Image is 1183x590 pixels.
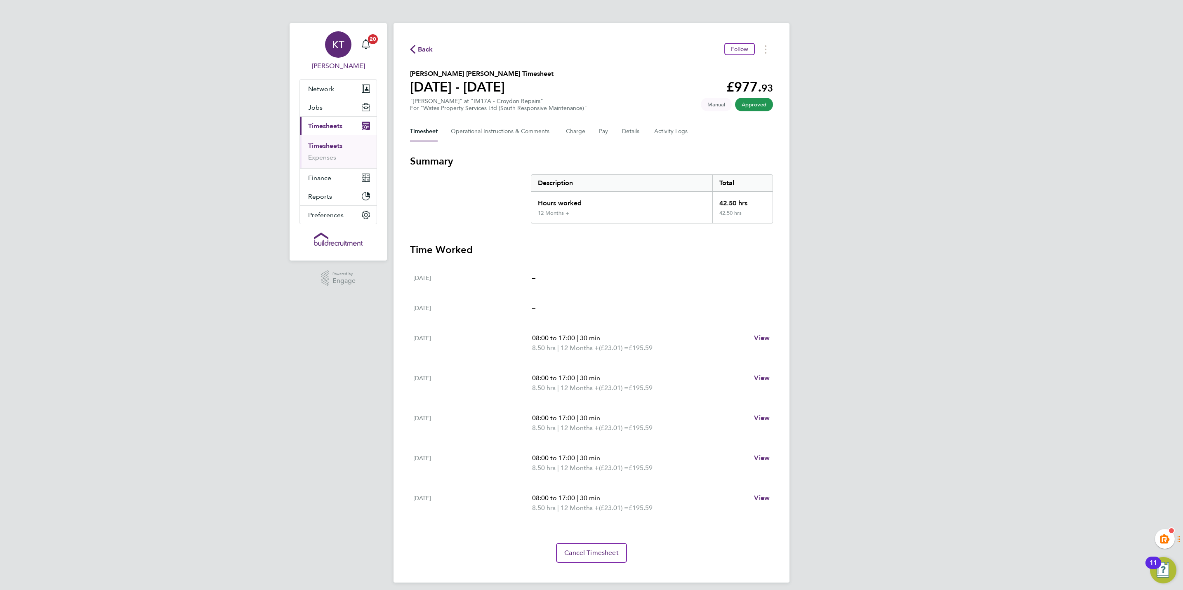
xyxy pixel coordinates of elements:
[332,270,356,277] span: Powered by
[308,174,331,182] span: Finance
[532,464,556,472] span: 8.50 hrs
[413,413,532,433] div: [DATE]
[300,117,377,135] button: Timesheets
[410,155,773,168] h3: Summary
[735,98,773,111] span: This timesheet has been approved.
[580,454,600,462] span: 30 min
[758,43,773,56] button: Timesheets Menu
[532,424,556,432] span: 8.50 hrs
[531,174,773,223] div: Summary
[701,98,732,111] span: This timesheet was manually created.
[451,122,553,141] button: Operational Instructions & Comments
[580,374,600,382] span: 30 min
[308,153,336,161] a: Expenses
[532,494,575,502] span: 08:00 to 17:00
[724,43,755,55] button: Follow
[532,374,575,382] span: 08:00 to 17:00
[300,169,377,187] button: Finance
[754,373,770,383] a: View
[308,193,332,200] span: Reports
[358,31,374,58] a: 20
[418,45,433,54] span: Back
[308,85,334,93] span: Network
[712,192,773,210] div: 42.50 hrs
[557,504,559,512] span: |
[538,210,569,216] div: 12 Months +
[561,463,599,473] span: 12 Months +
[712,210,773,223] div: 42.50 hrs
[532,304,535,312] span: –
[308,103,323,111] span: Jobs
[557,384,559,392] span: |
[1150,563,1157,574] div: 11
[410,122,438,141] button: Timesheet
[754,413,770,423] a: View
[754,453,770,463] a: View
[410,69,554,79] h2: [PERSON_NAME] [PERSON_NAME] Timesheet
[580,494,600,502] span: 30 min
[532,334,575,342] span: 08:00 to 17:00
[321,270,356,286] a: Powered byEngage
[599,464,629,472] span: (£23.01) =
[299,61,377,71] span: Kiera Troutt
[299,233,377,246] a: Go to home page
[413,493,532,513] div: [DATE]
[564,549,619,557] span: Cancel Timesheet
[532,344,556,352] span: 8.50 hrs
[308,142,342,150] a: Timesheets
[410,243,773,256] h3: Time Worked
[577,494,578,502] span: |
[332,277,356,284] span: Engage
[561,343,599,353] span: 12 Months +
[290,23,387,261] nav: Main navigation
[300,187,377,205] button: Reports
[754,414,770,422] span: View
[531,192,712,210] div: Hours worked
[599,384,629,392] span: (£23.01) =
[580,334,600,342] span: 30 min
[629,504,653,512] span: £195.59
[413,453,532,473] div: [DATE]
[754,493,770,503] a: View
[577,454,578,462] span: |
[300,80,377,98] button: Network
[726,79,773,95] app-decimal: £977.
[761,82,773,94] span: 93
[599,504,629,512] span: (£23.01) =
[577,374,578,382] span: |
[556,543,627,563] button: Cancel Timesheet
[332,39,344,50] span: KT
[629,464,653,472] span: £195.59
[754,333,770,343] a: View
[1150,557,1176,583] button: Open Resource Center, 11 new notifications
[629,344,653,352] span: £195.59
[754,494,770,502] span: View
[532,504,556,512] span: 8.50 hrs
[561,503,599,513] span: 12 Months +
[410,98,587,112] div: "[PERSON_NAME]" at "IM17A - Croydon Repairs"
[754,374,770,382] span: View
[413,333,532,353] div: [DATE]
[413,373,532,393] div: [DATE]
[731,45,748,53] span: Follow
[413,273,532,283] div: [DATE]
[599,122,609,141] button: Pay
[532,274,535,282] span: –
[410,44,433,54] button: Back
[299,31,377,71] a: KT[PERSON_NAME]
[368,34,378,44] span: 20
[566,122,586,141] button: Charge
[622,122,641,141] button: Details
[577,414,578,422] span: |
[654,122,689,141] button: Activity Logs
[300,135,377,168] div: Timesheets
[300,98,377,116] button: Jobs
[532,454,575,462] span: 08:00 to 17:00
[308,211,344,219] span: Preferences
[577,334,578,342] span: |
[300,206,377,224] button: Preferences
[532,384,556,392] span: 8.50 hrs
[754,454,770,462] span: View
[557,344,559,352] span: |
[308,122,342,130] span: Timesheets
